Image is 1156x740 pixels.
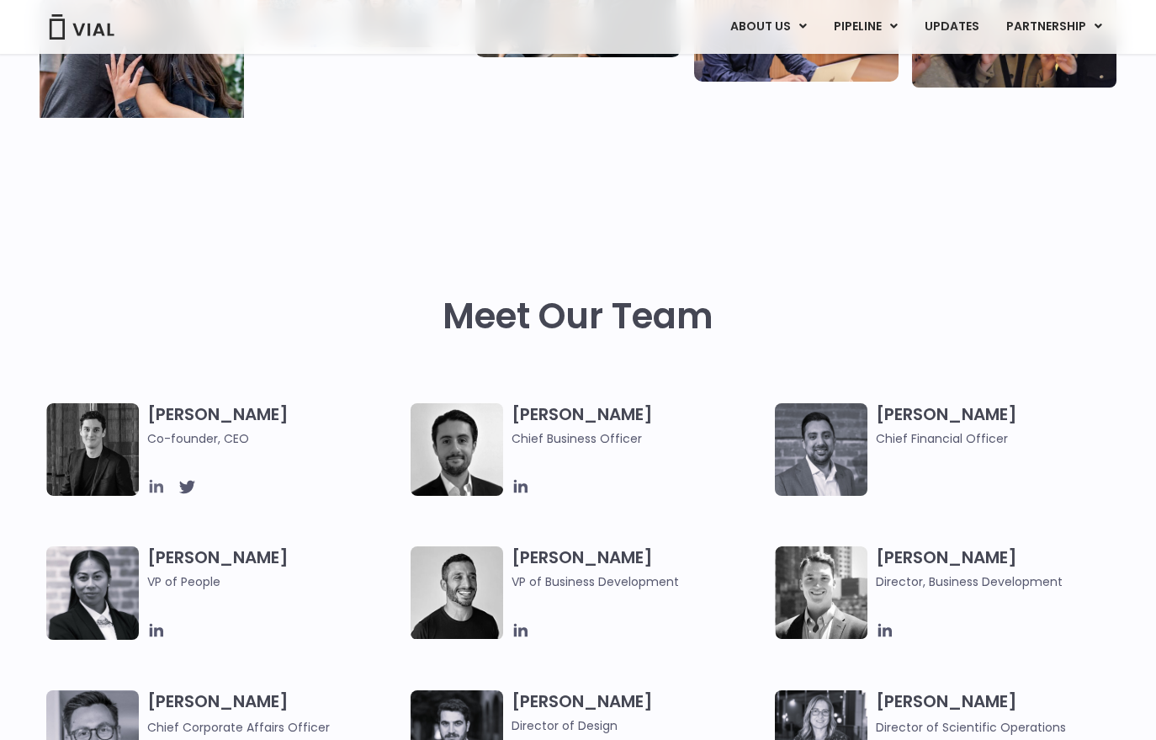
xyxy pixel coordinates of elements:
[411,403,503,496] img: A black and white photo of a man in a suit holding a vial.
[512,546,766,591] h3: [PERSON_NAME]
[512,690,766,735] h3: [PERSON_NAME]
[876,572,1131,591] span: Director, Business Development
[48,14,115,40] img: Vial Logo
[512,403,766,448] h3: [PERSON_NAME]
[46,546,139,640] img: Catie
[876,546,1131,591] h3: [PERSON_NAME]
[411,546,503,639] img: A black and white photo of a man smiling.
[876,690,1131,737] h3: [PERSON_NAME]
[876,429,1131,448] span: Chief Financial Officer
[717,13,819,41] a: ABOUT USMenu Toggle
[147,572,402,591] span: VP of People
[147,719,330,736] span: Chief Corporate Affairs Officer
[775,403,867,496] img: Headshot of smiling man named Samir
[512,429,766,448] span: Chief Business Officer
[147,690,402,737] h3: [PERSON_NAME]
[911,13,992,41] a: UPDATES
[820,13,910,41] a: PIPELINEMenu Toggle
[876,719,1066,736] span: Director of Scientific Operations
[512,716,766,735] span: Director of Design
[775,546,867,639] img: A black and white photo of a smiling man in a suit at ARVO 2023.
[147,546,402,615] h3: [PERSON_NAME]
[993,13,1116,41] a: PARTNERSHIPMenu Toggle
[46,403,139,496] img: A black and white photo of a man in a suit attending a Summit.
[147,403,402,448] h3: [PERSON_NAME]
[443,296,713,337] h2: Meet Our Team
[147,429,402,448] span: Co-founder, CEO
[512,572,766,591] span: VP of Business Development
[876,403,1131,448] h3: [PERSON_NAME]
